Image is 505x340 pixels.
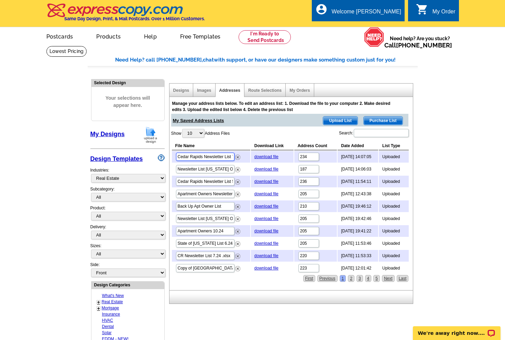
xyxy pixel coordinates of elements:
label: Show Address Files [171,128,230,138]
a: My Designs [90,131,125,138]
a: Route Selections [248,88,282,93]
a: Images [197,88,211,93]
a: Real Estate [102,299,123,304]
div: Side: [90,262,165,278]
i: account_circle [315,3,328,15]
img: delete.png [235,155,240,160]
a: download file [254,154,278,159]
span: Your selections will appear here. [97,88,159,116]
img: delete.png [235,229,240,234]
td: Uploaded [379,238,409,249]
a: Remove this list [235,240,240,245]
th: List Type [379,142,409,150]
img: upload-design [142,126,160,144]
span: Upload List [323,117,357,125]
a: download file [254,253,278,258]
a: 4 [365,275,372,282]
div: Sizes: [90,243,165,262]
a: download file [254,241,278,246]
span: Purchase List [364,117,403,125]
div: Product: [90,205,165,224]
a: Solar [102,330,112,335]
a: download file [254,179,278,184]
div: Welcome [PERSON_NAME] [332,9,401,18]
a: Insurance [102,312,120,317]
a: shopping_cart My Order [416,8,455,16]
img: delete.png [235,217,240,222]
td: Uploaded [379,262,409,274]
span: chat [203,57,214,63]
a: Addresses [219,88,240,93]
a: Remove this list [235,265,240,270]
a: Mortgage [102,306,119,310]
a: + [97,299,100,305]
a: Dental [102,324,114,329]
img: delete.png [235,179,240,185]
label: Search: [339,128,409,138]
td: [DATE] 19:41:22 [338,225,378,237]
input: Search: [354,129,409,137]
a: download file [254,204,278,209]
img: delete.png [235,192,240,197]
img: delete.png [235,204,240,209]
td: Uploaded [379,176,409,187]
td: Uploaded [379,163,409,175]
img: help [364,27,384,47]
a: 3 [356,275,363,282]
span: Need help? Are you stuck? [384,35,455,49]
a: What's New [102,293,124,298]
a: Remove this list [235,228,240,232]
div: Need Help? call [PHONE_NUMBER], with support, or have our designers make something custom just fo... [115,56,418,64]
td: Uploaded [379,250,409,262]
th: Address Count [294,142,337,150]
div: Manage your address lists below. To edit an address list: 1. Download the file to your computer 2... [172,100,396,113]
a: download file [254,167,278,172]
a: Products [85,28,132,44]
td: Uploaded [379,200,409,212]
td: Uploaded [379,188,409,200]
td: [DATE] 11:54:11 [338,176,378,187]
a: Remove this list [235,203,240,208]
td: [DATE] 12:43:38 [338,188,378,200]
th: File Name [172,142,250,150]
a: Postcards [35,28,84,44]
h4: Same Day Design, Print, & Mail Postcards. Over 1 Million Customers. [64,16,205,21]
a: download file [254,216,278,221]
a: Help [133,28,168,44]
a: Free Templates [169,28,232,44]
a: Remove this list [235,153,240,158]
a: My Orders [289,88,310,93]
span: Call [384,42,452,49]
img: delete.png [235,241,240,246]
a: [PHONE_NUMBER] [396,42,452,49]
a: Remove this list [235,178,240,183]
th: Download Link [251,142,294,150]
div: My Order [432,9,455,18]
a: Last [397,275,409,282]
a: Designs [173,88,189,93]
td: [DATE] 19:42:46 [338,213,378,224]
td: [DATE] 11:53:46 [338,238,378,249]
a: Remove this list [235,190,240,195]
a: Design Templates [90,155,143,162]
a: Remove this list [235,252,240,257]
div: Design Categories [91,282,164,288]
img: delete.png [235,254,240,259]
a: Next [382,275,395,282]
td: [DATE] 19:46:12 [338,200,378,212]
a: HVAC [102,318,113,323]
a: Remove this list [235,215,240,220]
img: delete.png [235,167,240,172]
a: Same Day Design, Print, & Mail Postcards. Over 1 Million Customers. [46,8,205,21]
a: 1 [340,275,346,282]
td: [DATE] 12:01:42 [338,262,378,274]
div: Subcategory: [90,186,165,205]
select: ShowAddress Files [182,129,204,138]
a: Remove this list [235,166,240,171]
img: design-wizard-help-icon.png [158,154,165,161]
a: download file [254,191,278,196]
a: download file [254,229,278,233]
td: [DATE] 14:06:03 [338,163,378,175]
